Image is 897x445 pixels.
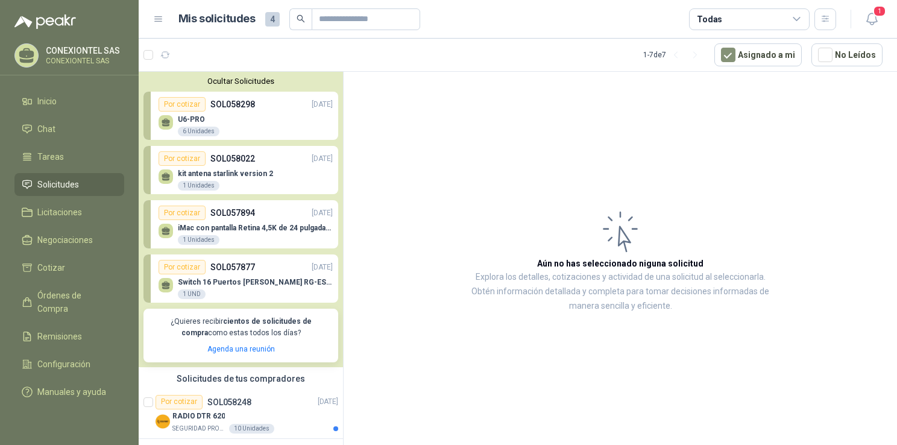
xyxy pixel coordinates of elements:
p: SOL057894 [210,206,255,219]
p: [DATE] [312,207,333,219]
span: Órdenes de Compra [37,289,113,315]
p: CONEXIONTEL SAS [46,46,121,55]
a: Inicio [14,90,124,113]
span: Manuales y ayuda [37,385,106,399]
div: Ocultar SolicitudesPor cotizarSOL058298[DATE] U6-PRO6 UnidadesPor cotizarSOL058022[DATE] kit ante... [139,72,343,367]
a: Solicitudes [14,173,124,196]
img: Logo peakr [14,14,76,29]
span: Configuración [37,358,90,371]
p: SOL058022 [210,152,255,165]
div: 1 - 7 de 7 [643,45,705,65]
a: Licitaciones [14,201,124,224]
p: [DATE] [312,262,333,273]
a: Configuración [14,353,124,376]
p: iMac con pantalla Retina 4,5K de 24 pulgadas M4 [178,224,333,232]
div: 1 Unidades [178,181,219,191]
p: Explora los detalles, cotizaciones y actividad de una solicitud al seleccionarla. Obtén informaci... [464,270,776,314]
p: [DATE] [318,396,338,408]
p: [DATE] [312,153,333,165]
div: 1 Unidades [178,235,219,245]
span: Solicitudes [37,178,79,191]
span: Remisiones [37,330,82,343]
a: Cotizar [14,256,124,279]
div: 6 Unidades [178,127,219,136]
span: 1 [873,5,886,17]
p: RADIO DTR 620 [172,411,225,422]
div: Por cotizar [159,260,206,274]
img: Company Logo [156,414,170,429]
p: [DATE] [312,99,333,110]
p: SOL058248 [207,398,251,406]
a: Chat [14,118,124,140]
a: Remisiones [14,325,124,348]
div: Solicitudes de tus compradores [139,367,343,390]
div: Por cotizar [159,206,206,220]
p: Switch 16 Puertos [PERSON_NAME] RG-ES220GS-P [178,278,333,286]
div: Por cotizar [159,97,206,112]
button: Ocultar Solicitudes [143,77,338,86]
a: Por cotizarSOL057894[DATE] iMac con pantalla Retina 4,5K de 24 pulgadas M41 Unidades [143,200,338,248]
p: ¿Quieres recibir como estas todos los días? [151,316,331,339]
div: 10 Unidades [229,424,274,434]
button: No Leídos [811,43,883,66]
p: kit antena starlink version 2 [178,169,273,178]
b: cientos de solicitudes de compra [181,317,312,337]
span: Chat [37,122,55,136]
div: Todas [697,13,722,26]
a: Por cotizarSOL058298[DATE] U6-PRO6 Unidades [143,92,338,140]
span: Licitaciones [37,206,82,219]
a: Por cotizarSOL058022[DATE] kit antena starlink version 21 Unidades [143,146,338,194]
p: U6-PRO [178,115,219,124]
span: Tareas [37,150,64,163]
span: Inicio [37,95,57,108]
div: Por cotizar [156,395,203,409]
h3: Aún no has seleccionado niguna solicitud [537,257,703,270]
button: Asignado a mi [714,43,802,66]
h1: Mis solicitudes [178,10,256,28]
p: SOL058298 [210,98,255,111]
span: Negociaciones [37,233,93,247]
span: search [297,14,305,23]
a: Órdenes de Compra [14,284,124,320]
div: Por cotizar [159,151,206,166]
span: Cotizar [37,261,65,274]
div: 1 UND [178,289,206,299]
a: Manuales y ayuda [14,380,124,403]
a: Por cotizarSOL058248[DATE] Company LogoRADIO DTR 620SEGURIDAD PROVISER LTDA10 Unidades [139,390,343,439]
a: Tareas [14,145,124,168]
p: SOL057877 [210,260,255,274]
p: SEGURIDAD PROVISER LTDA [172,424,227,434]
button: 1 [861,8,883,30]
a: Negociaciones [14,229,124,251]
span: 4 [265,12,280,27]
a: Agenda una reunión [207,345,275,353]
a: Por cotizarSOL057877[DATE] Switch 16 Puertos [PERSON_NAME] RG-ES220GS-P1 UND [143,254,338,303]
p: CONEXIONTEL SAS [46,57,121,65]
